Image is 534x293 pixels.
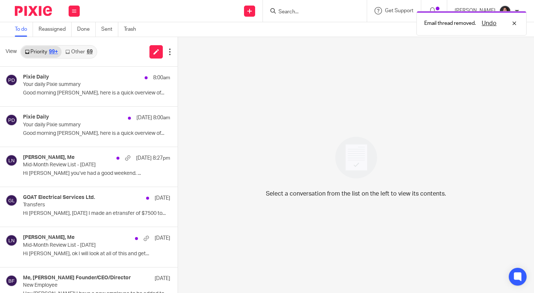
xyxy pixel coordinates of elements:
[330,132,382,183] img: image
[23,170,170,177] p: Hi [PERSON_NAME] you’ve had a good weekend. ...
[23,234,75,241] h4: [PERSON_NAME], Me
[23,81,141,88] p: Your daily Pixie summary
[155,234,170,242] p: [DATE]
[6,154,17,166] img: svg%3E
[23,202,141,208] p: Transfers
[155,275,170,282] p: [DATE]
[6,234,17,246] img: svg%3E
[499,5,511,17] img: Lili%20square.jpg
[101,22,118,37] a: Sent
[23,282,141,289] p: New Employee
[49,49,58,54] div: 99+
[23,194,95,201] h4: GOAT Electrical Services Ltd.
[6,275,17,287] img: svg%3E
[15,6,52,16] img: Pixie
[136,154,170,162] p: [DATE] 8:27pm
[23,275,131,281] h4: Me, [PERSON_NAME] Founder/CEO/Director
[23,74,49,80] h4: Pixie Daily
[23,162,141,168] p: Mid-Month Review List - [DATE]
[23,130,170,137] p: Good morning [PERSON_NAME], here is a quick overview of...
[124,22,142,37] a: Trash
[23,210,170,217] p: Hi [PERSON_NAME], [DATE] I made an etransfer of $7500 to...
[21,46,62,58] a: Priority99+
[424,20,476,27] p: Email thread removed.
[6,74,17,86] img: svg%3E
[153,74,170,81] p: 8:00am
[23,90,170,96] p: Good morning [PERSON_NAME], here is a quick overview of...
[23,122,141,128] p: Your daily Pixie summary
[266,189,446,198] p: Select a conversation from the list on the left to view its contents.
[62,46,96,58] a: Other69
[23,114,49,120] h4: Pixie Daily
[479,19,499,28] button: Undo
[136,114,170,121] p: [DATE] 8:00am
[23,251,170,257] p: Hi [PERSON_NAME], ok I will look at all of this and get...
[23,242,141,249] p: Mid-Month Review List - [DATE]
[23,154,75,161] h4: [PERSON_NAME], Me
[155,194,170,202] p: [DATE]
[6,48,17,56] span: View
[6,194,17,206] img: svg%3E
[15,22,33,37] a: To do
[6,114,17,126] img: svg%3E
[39,22,72,37] a: Reassigned
[87,49,93,54] div: 69
[77,22,96,37] a: Done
